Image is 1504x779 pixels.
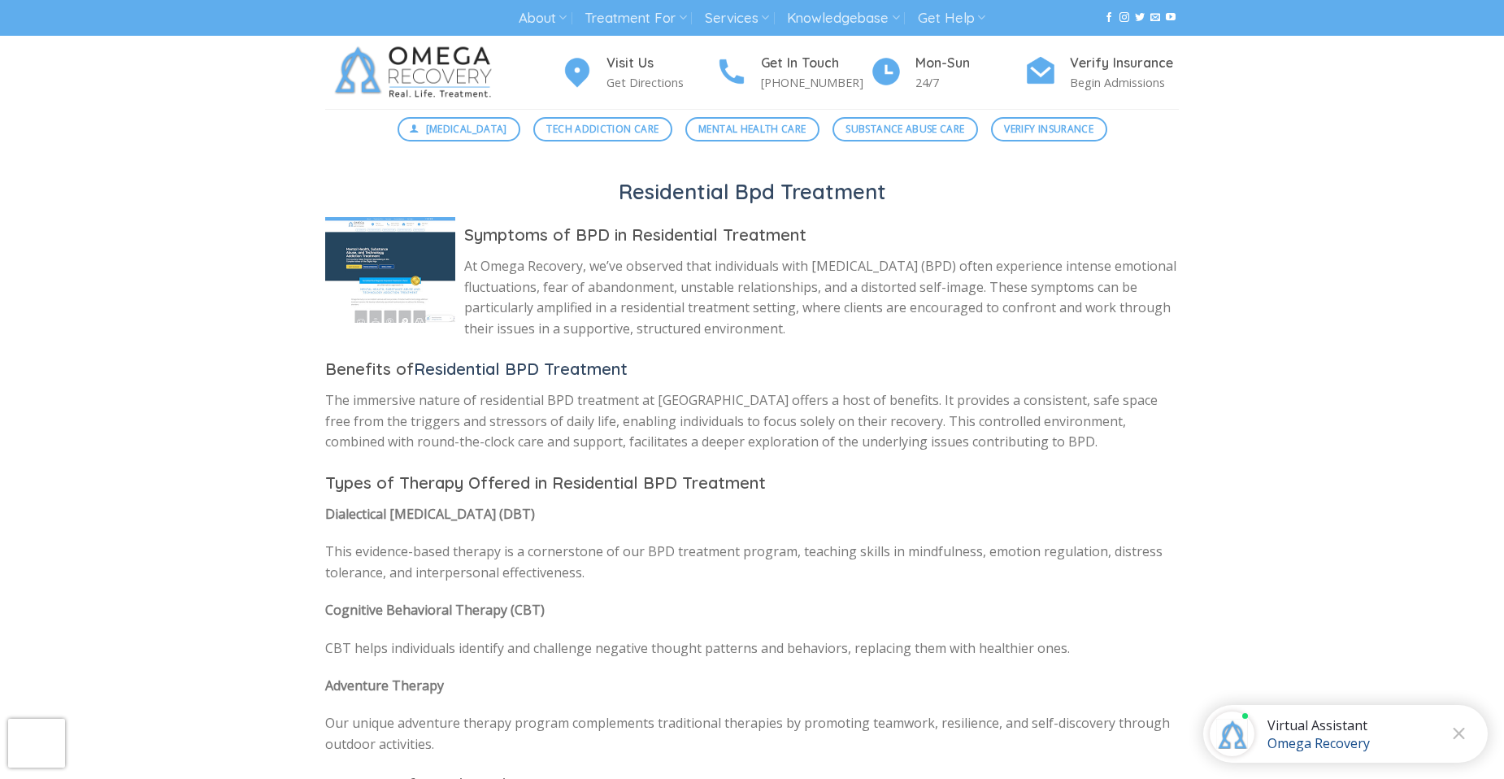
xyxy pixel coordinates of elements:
span: Mental Health Care [698,121,806,137]
strong: Dialectical [MEDICAL_DATA] (DBT) [325,505,535,523]
img: Residential Bpd Treatment [325,217,455,323]
a: Knowledgebase [787,3,899,33]
a: Follow on Facebook [1104,12,1114,24]
p: [PHONE_NUMBER] [761,73,870,92]
span: Tech Addiction Care [546,121,659,137]
a: Services [705,3,769,33]
a: Substance Abuse Care [832,117,978,141]
h4: Mon-Sun [915,53,1024,74]
h3: Symptoms of BPD in Residential Treatment [325,222,1179,248]
p: This evidence-based therapy is a cornerstone of our BPD treatment program, teaching skills in min... [325,542,1179,583]
a: Send us an email [1150,12,1160,24]
strong: Cognitive Behavioral Therapy (CBT) [325,601,545,619]
p: Our unique adventure therapy program complements traditional therapies by promoting teamwork, res... [325,713,1179,755]
a: Follow on Instagram [1119,12,1129,24]
h3: Types of Therapy Offered in Residential BPD Treatment [325,470,1179,496]
a: About [519,3,567,33]
p: Get Directions [606,73,715,92]
img: Omega Recovery [325,36,508,109]
a: Mental Health Care [685,117,819,141]
span: Verify Insurance [1004,121,1093,137]
h4: Visit Us [606,53,715,74]
iframe: reCAPTCHA [8,719,65,768]
a: Get In Touch [PHONE_NUMBER] [715,53,870,93]
p: Begin Admissions [1070,73,1179,92]
a: Verify Insurance Begin Admissions [1024,53,1179,93]
a: Visit Us Get Directions [561,53,715,93]
p: At Omega Recovery, we’ve observed that individuals with [MEDICAL_DATA] (BPD) often experience int... [325,256,1179,339]
a: [MEDICAL_DATA] [398,117,521,141]
p: The immersive nature of residential BPD treatment at [GEOGRAPHIC_DATA] offers a host of benefits.... [325,390,1179,453]
a: Verify Insurance [991,117,1107,141]
h4: Verify Insurance [1070,53,1179,74]
h3: Benefits of [325,356,1179,382]
a: Get Help [918,3,985,33]
a: Residential BPD Treatment [414,359,628,379]
strong: Adventure Therapy [325,677,444,694]
a: Tech Addiction Care [533,117,672,141]
p: 24/7 [915,73,1024,92]
p: CBT helps individuals identify and challenge negative thought patterns and behaviors, replacing t... [325,638,1179,659]
a: Treatment For [585,3,686,33]
h4: Get In Touch [761,53,870,74]
span: Substance Abuse Care [845,121,964,137]
a: Follow on Twitter [1135,12,1145,24]
a: Residential Bpd Treatment [619,178,886,204]
a: Follow on YouTube [1166,12,1176,24]
span: [MEDICAL_DATA] [426,121,507,137]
